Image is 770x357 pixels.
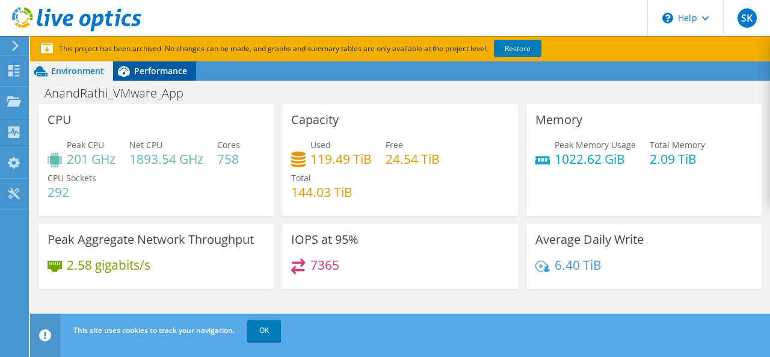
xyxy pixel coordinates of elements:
[386,152,440,166] h4: 24.54 TiB
[41,42,630,55] p: This project has been archived. No changes can be made, and graphs and summary tables are only av...
[650,139,705,151] span: Total Memory
[386,139,403,151] span: Free
[555,152,636,166] h4: 1022.62 GiB
[535,233,644,246] h3: Average Daily Write
[555,258,602,272] h4: 6.40 TiB
[738,8,757,28] span: SK
[535,113,582,126] h3: Memory
[73,325,235,335] span: This site uses cookies to track your navigation.
[48,172,96,184] span: CPU Sockets
[217,152,240,166] h4: 758
[247,320,281,341] a: OK
[217,139,240,151] span: Cores
[662,13,673,23] svg: \n
[291,113,339,126] h3: Capacity
[129,152,203,166] h4: 1893.54 GHz
[291,185,353,199] h4: 144.03 TiB
[494,40,541,57] a: Restore
[51,65,104,76] span: Environment
[291,172,311,184] span: Total
[48,233,254,246] h3: Peak Aggregate Network Throughput
[129,139,162,151] span: Net CPU
[134,65,187,76] span: Performance
[67,139,104,151] span: Peak CPU
[291,233,359,246] h3: IOPS at 95%
[650,152,705,166] h4: 2.09 TiB
[67,152,115,166] h4: 201 GHz
[48,185,96,199] h4: 292
[310,258,339,272] h4: 7365
[310,152,372,166] h4: 119.49 TiB
[67,258,150,272] h4: 2.58 gigabits/s
[39,87,202,100] h1: AnandRathi_VMware_App
[310,139,331,151] span: Used
[48,113,72,126] h3: CPU
[555,139,636,151] span: Peak Memory Usage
